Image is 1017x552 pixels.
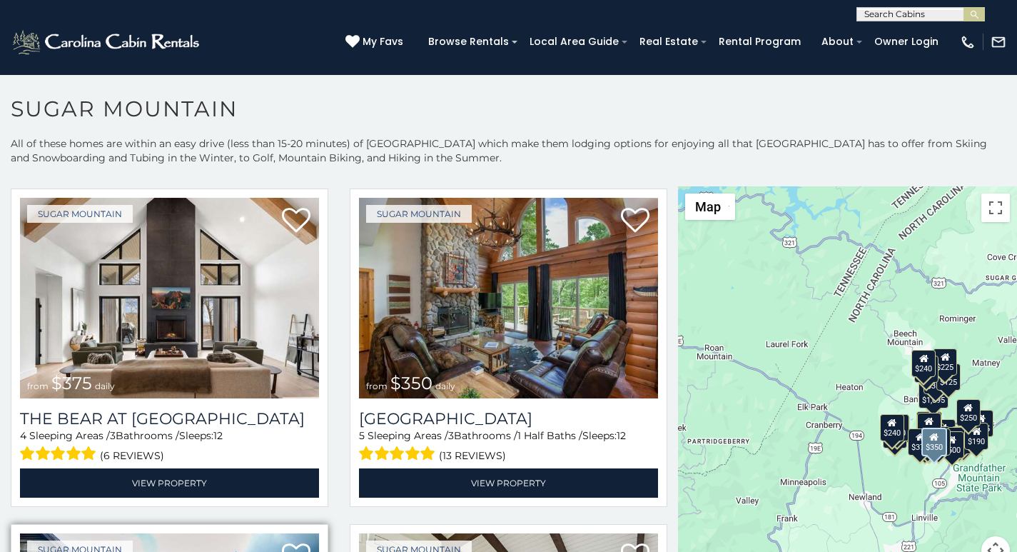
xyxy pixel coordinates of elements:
[390,373,432,393] span: $350
[213,429,223,442] span: 12
[448,429,454,442] span: 3
[911,350,936,377] div: $240
[359,409,658,428] a: [GEOGRAPHIC_DATA]
[908,428,932,456] div: $375
[814,31,861,53] a: About
[685,194,735,220] button: Change map style
[359,198,658,398] img: Grouse Moor Lodge
[916,411,940,438] div: $190
[27,381,49,391] span: from
[359,429,365,442] span: 5
[20,468,319,498] a: View Property
[20,428,319,465] div: Sleeping Areas / Bathrooms / Sleeps:
[964,423,988,450] div: $190
[20,409,319,428] h3: The Bear At Sugar Mountain
[991,34,1006,50] img: mail-regular-white.png
[939,431,963,458] div: $500
[867,31,946,53] a: Owner Login
[981,194,1010,222] button: Toggle fullscreen view
[917,411,941,438] div: $265
[366,205,472,223] a: Sugar Mountain
[960,34,976,50] img: phone-regular-white.png
[695,199,721,214] span: Map
[712,31,808,53] a: Rental Program
[956,399,980,426] div: $250
[110,429,116,442] span: 3
[20,198,319,398] a: The Bear At Sugar Mountain from $375 daily
[345,34,407,50] a: My Favs
[946,427,971,454] div: $195
[926,428,951,456] div: $350
[916,413,941,440] div: $300
[522,31,626,53] a: Local Area Guide
[931,419,955,446] div: $200
[621,206,649,236] a: Add to favorites
[921,428,946,456] div: $350
[11,28,203,56] img: White-1-2.png
[282,206,310,236] a: Add to favorites
[359,409,658,428] h3: Grouse Moor Lodge
[359,468,658,498] a: View Property
[27,205,133,223] a: Sugar Mountain
[363,34,403,49] span: My Favs
[20,198,319,398] img: The Bear At Sugar Mountain
[421,31,516,53] a: Browse Rentals
[933,348,957,376] div: $225
[359,198,658,398] a: Grouse Moor Lodge from $350 daily
[517,429,582,442] span: 1 Half Baths /
[632,31,705,53] a: Real Estate
[95,381,115,391] span: daily
[914,356,938,383] div: $170
[918,381,948,408] div: $1,095
[439,446,506,465] span: (13 reviews)
[936,363,960,391] div: $125
[359,428,658,465] div: Sleeping Areas / Bathrooms / Sleeps:
[20,429,26,442] span: 4
[366,381,388,391] span: from
[51,373,92,393] span: $375
[435,381,455,391] span: daily
[20,409,319,428] a: The Bear At [GEOGRAPHIC_DATA]
[617,429,626,442] span: 12
[968,410,993,437] div: $155
[879,414,904,441] div: $240
[100,446,164,465] span: (6 reviews)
